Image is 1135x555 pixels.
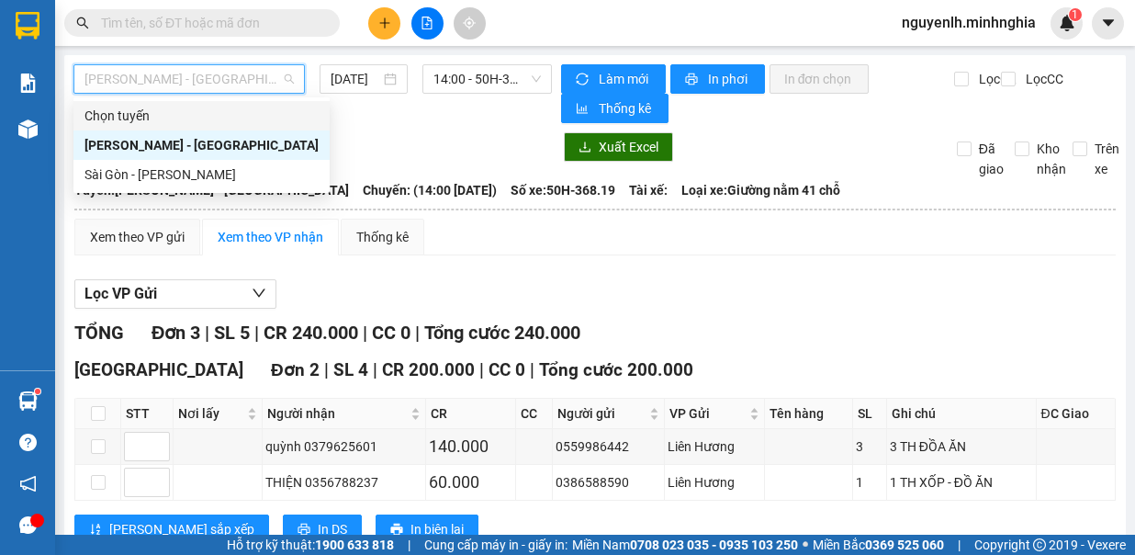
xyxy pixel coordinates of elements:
div: 3 [856,436,883,457]
div: 1 TH XỐP - ĐỒ ĂN [890,472,1033,493]
div: Chọn tuyến [73,101,330,130]
button: printerIn phơi [670,64,765,94]
button: printerIn biên lai [376,515,478,544]
button: bar-chartThống kê [561,94,669,123]
div: 1 [856,472,883,493]
strong: 0369 525 060 [865,538,944,552]
th: CC [516,399,553,429]
span: Miền Nam [572,535,798,555]
span: 14:00 - 50H-368.19 [433,65,541,93]
button: syncLàm mới [561,64,666,94]
img: warehouse-icon [18,119,38,139]
span: Tổng cước 200.000 [539,359,693,380]
span: message [19,516,37,534]
span: SL 4 [333,359,368,380]
span: nguyenlh.minhnghia [887,11,1051,34]
span: sort-ascending [89,523,102,538]
button: downloadXuất Excel [564,132,673,162]
th: ĐC Giao [1037,399,1116,429]
span: copyright [1033,538,1046,551]
th: CR [426,399,516,429]
span: | [363,322,367,344]
strong: 1900 633 818 [315,538,394,552]
span: Làm mới [599,69,651,89]
span: In DS [318,519,347,539]
span: down [252,286,266,300]
div: 3 TH ĐỒA ĂN [890,436,1033,457]
span: plus [378,17,391,29]
th: Tên hàng [765,399,853,429]
span: CR 240.000 [264,322,358,344]
span: | [530,359,534,380]
input: Tìm tên, số ĐT hoặc mã đơn [101,13,318,33]
span: | [408,535,410,555]
span: | [373,359,377,380]
span: printer [298,523,310,538]
button: sort-ascending[PERSON_NAME] sắp xếp [74,515,269,544]
span: notification [19,475,37,493]
span: printer [685,73,701,87]
span: | [958,535,961,555]
span: sync [576,73,591,87]
button: printerIn DS [283,515,362,544]
span: bar-chart [576,102,591,117]
img: icon-new-feature [1059,15,1075,31]
span: In biên lai [410,519,464,539]
span: Lọc CR [972,69,1019,89]
span: printer [390,523,403,538]
button: plus [368,7,400,40]
span: Chuyến: (14:00 [DATE]) [363,180,497,200]
div: Liên Hương [668,436,761,457]
div: [PERSON_NAME] - [GEOGRAPHIC_DATA] [84,135,319,155]
span: caret-down [1100,15,1117,31]
div: Xem theo VP gửi [90,227,185,247]
strong: 0708 023 035 - 0935 103 250 [630,538,798,552]
span: 1 [1072,8,1078,21]
span: question-circle [19,434,37,451]
span: | [479,359,484,380]
span: | [254,322,259,344]
span: Nơi lấy [178,403,243,424]
span: search [76,17,89,29]
span: download [579,141,591,155]
span: Đã giao [972,139,1011,179]
span: Đơn 3 [152,322,200,344]
div: 0386588590 [556,472,661,493]
div: 60.000 [429,470,512,495]
span: Tổng cước 240.000 [424,322,580,344]
div: THIỆN 0356788237 [265,472,422,493]
div: Chọn tuyến [84,106,319,126]
span: Xuất Excel [599,137,658,157]
div: Phan Rí - Sài Gòn [73,130,330,160]
span: Người gửi [557,403,646,424]
span: Hỗ trợ kỹ thuật: [227,535,394,555]
input: 15/09/2025 [331,69,380,89]
td: Liên Hương [665,465,765,501]
img: solution-icon [18,74,38,93]
span: ⚪️ [803,541,808,549]
span: | [324,359,329,380]
div: Liên Hương [668,472,761,493]
img: warehouse-icon [18,391,38,411]
span: file-add [421,17,433,29]
span: Thống kê [599,98,654,119]
button: aim [454,7,486,40]
span: TỔNG [74,322,124,344]
span: CR 200.000 [382,359,475,380]
div: 0559986442 [556,436,661,457]
sup: 1 [35,389,40,394]
button: file-add [411,7,444,40]
button: Lọc VP Gửi [74,279,276,309]
span: Cung cấp máy in - giấy in: [424,535,567,555]
span: Lọc VP Gửi [84,282,157,305]
span: In phơi [708,69,750,89]
span: | [415,322,420,344]
span: aim [463,17,476,29]
td: Liên Hương [665,429,765,465]
span: Lọc CC [1018,69,1066,89]
div: Xem theo VP nhận [218,227,323,247]
span: [GEOGRAPHIC_DATA] [74,359,243,380]
th: SL [853,399,887,429]
span: Tài xế: [629,180,668,200]
span: Người nhận [267,403,407,424]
